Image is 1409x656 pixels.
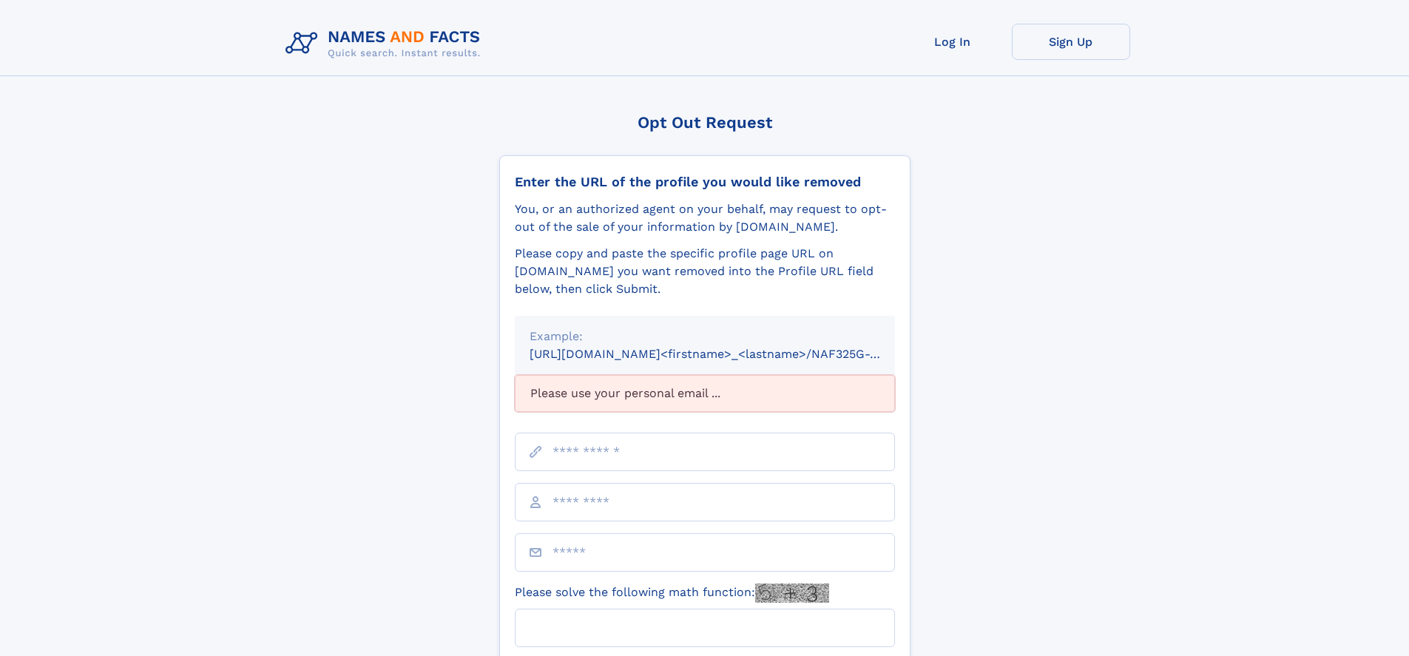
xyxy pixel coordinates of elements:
div: Please copy and paste the specific profile page URL on [DOMAIN_NAME] you want removed into the Pr... [515,245,895,298]
a: Sign Up [1012,24,1130,60]
div: Please use your personal email ... [515,375,895,412]
div: You, or an authorized agent on your behalf, may request to opt-out of the sale of your informatio... [515,200,895,236]
a: Log In [893,24,1012,60]
small: [URL][DOMAIN_NAME]<firstname>_<lastname>/NAF325G-xxxxxxxx [530,347,923,361]
div: Enter the URL of the profile you would like removed [515,174,895,190]
div: Opt Out Request [499,113,910,132]
div: Example: [530,328,880,345]
img: Logo Names and Facts [280,24,493,64]
label: Please solve the following math function: [515,584,829,603]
